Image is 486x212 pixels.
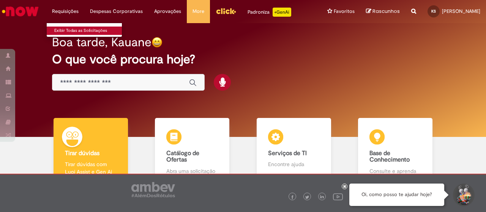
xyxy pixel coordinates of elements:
a: Catálogo de Ofertas Abra uma solicitação [142,118,243,184]
a: Serviços de TI Encontre ajuda [243,118,345,184]
span: Aprovações [154,8,181,15]
button: Iniciar Conversa de Suporte [452,184,475,206]
a: Rascunhos [366,8,400,15]
span: [PERSON_NAME] [442,8,480,14]
span: Favoritos [334,8,355,15]
p: +GenAi [273,8,291,17]
ul: Requisições [46,23,122,37]
span: More [193,8,204,15]
img: happy-face.png [151,37,163,48]
img: logo_footer_ambev_rotulo_gray.png [131,182,175,197]
div: Oi, como posso te ajudar hoje? [349,184,444,206]
img: logo_footer_youtube.png [333,192,343,201]
b: Tirar dúvidas [65,149,99,157]
h2: O que você procura hoje? [52,53,434,66]
p: Tirar dúvidas com Lupi Assist e Gen Ai [65,160,117,176]
img: click_logo_yellow_360x200.png [216,5,236,17]
p: Abra uma solicitação [166,167,218,175]
img: logo_footer_twitter.png [305,195,309,199]
img: logo_footer_facebook.png [290,195,294,199]
p: Encontre ajuda [268,160,320,168]
div: Padroniza [248,8,291,17]
b: Base de Conhecimento [369,149,410,164]
b: Serviços de TI [268,149,307,157]
a: Tirar dúvidas Tirar dúvidas com Lupi Assist e Gen Ai [40,118,142,184]
span: KS [431,9,436,14]
span: Rascunhos [372,8,400,15]
a: Base de Conhecimento Consulte e aprenda [345,118,447,184]
span: Despesas Corporativas [90,8,143,15]
p: Consulte e aprenda [369,167,421,175]
img: logo_footer_linkedin.png [320,195,324,199]
span: Requisições [52,8,79,15]
h2: Boa tarde, Kauane [52,36,151,49]
a: Exibir Todas as Solicitações [47,27,130,35]
b: Catálogo de Ofertas [166,149,199,164]
img: ServiceNow [1,4,40,19]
